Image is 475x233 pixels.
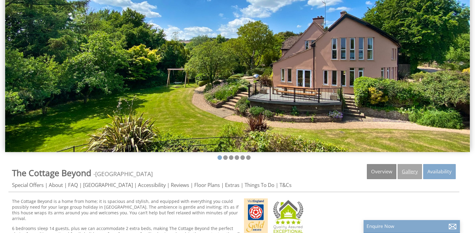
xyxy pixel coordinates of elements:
a: Availability [423,164,456,179]
a: [GEOGRAPHIC_DATA] [83,182,133,188]
a: Gallery [398,164,422,179]
a: Extras [225,182,239,188]
a: Accessibility [138,182,166,188]
a: Floor Plans [194,182,220,188]
a: Reviews [171,182,189,188]
p: The Cottage Beyond is a home from home; it is spacious and stylish, and equipped with everything ... [12,198,305,221]
span: The Cottage Beyond [12,167,91,179]
a: Overview [367,164,396,179]
a: About [49,182,63,188]
a: FAQ [68,182,78,188]
span: - [93,170,153,178]
a: The Cottage Beyond [12,167,93,179]
a: Things To Do [245,182,274,188]
a: T&Cs [280,182,292,188]
a: [GEOGRAPHIC_DATA] [95,170,153,178]
p: Enquire Now [367,223,457,229]
a: Special Offers [12,182,44,188]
